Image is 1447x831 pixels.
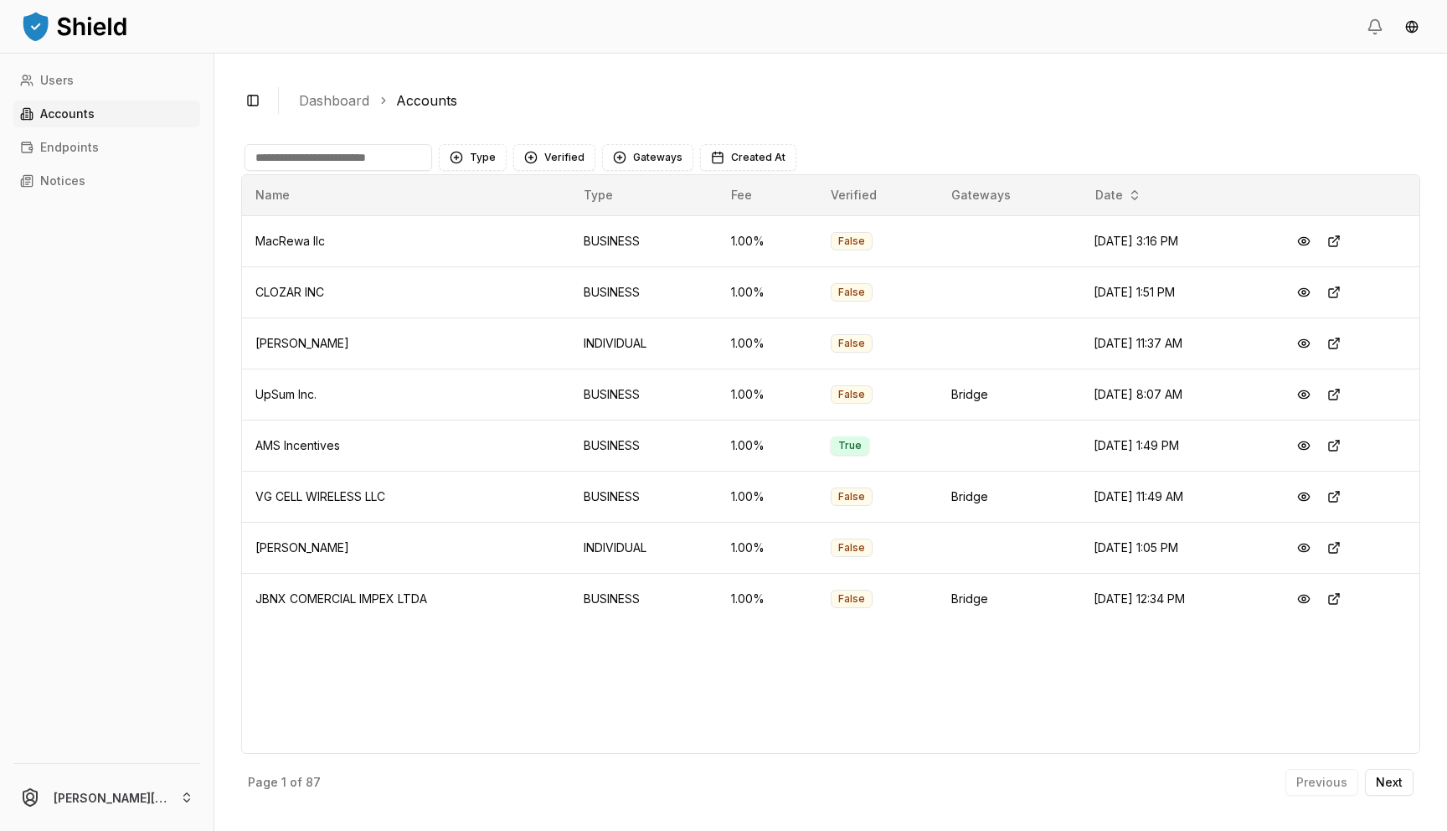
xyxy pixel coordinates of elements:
button: Verified [513,144,595,171]
span: [DATE] 11:37 AM [1094,336,1182,350]
span: 1.00 % [731,234,765,248]
span: [DATE] 1:05 PM [1094,540,1178,555]
span: CLOZAR INC [255,285,324,299]
a: Users [13,67,200,94]
button: [PERSON_NAME][EMAIL_ADDRESS][DOMAIN_NAME] [7,771,207,824]
p: Users [40,75,74,86]
td: BUSINESS [570,573,718,624]
th: Gateways [938,175,1080,215]
th: Fee [718,175,817,215]
span: 1.00 % [731,285,765,299]
button: Gateways [602,144,693,171]
td: BUSINESS [570,471,718,522]
span: Bridge [951,489,988,503]
span: [DATE] 1:51 PM [1094,285,1175,299]
td: BUSINESS [570,266,718,317]
td: INDIVIDUAL [570,522,718,573]
span: [DATE] 3:16 PM [1094,234,1178,248]
p: Page [248,777,278,788]
span: VG CELL WIRELESS LLC [255,489,385,503]
button: Next [1365,769,1414,796]
p: 87 [306,777,321,788]
a: Endpoints [13,134,200,161]
a: Accounts [396,90,457,111]
button: Type [439,144,507,171]
span: JBNX COMERCIAL IMPEX LTDA [255,591,427,606]
span: MacRewa llc [255,234,325,248]
a: Accounts [13,101,200,127]
span: [DATE] 11:49 AM [1094,489,1183,503]
th: Type [570,175,718,215]
span: AMS Incentives [255,438,340,452]
p: Endpoints [40,142,99,153]
button: Date [1089,182,1148,209]
p: Next [1376,777,1403,788]
td: BUSINESS [570,420,718,471]
span: UpSum Inc. [255,387,317,401]
span: 1.00 % [731,489,765,503]
span: [DATE] 8:07 AM [1094,387,1182,401]
p: [PERSON_NAME][EMAIL_ADDRESS][DOMAIN_NAME] [54,789,167,807]
td: INDIVIDUAL [570,317,718,369]
p: 1 [281,777,286,788]
p: of [290,777,302,788]
span: 1.00 % [731,336,765,350]
p: Notices [40,175,85,187]
a: Notices [13,168,200,194]
span: [PERSON_NAME] [255,540,349,555]
span: [DATE] 12:34 PM [1094,591,1185,606]
span: 1.00 % [731,387,765,401]
p: Accounts [40,108,95,120]
nav: breadcrumb [299,90,1407,111]
span: 1.00 % [731,540,765,555]
button: Created At [700,144,796,171]
th: Name [242,175,570,215]
span: 1.00 % [731,438,765,452]
a: Dashboard [299,90,369,111]
span: [DATE] 1:49 PM [1094,438,1179,452]
span: Created At [731,151,785,164]
img: ShieldPay Logo [20,9,129,43]
span: 1.00 % [731,591,765,606]
span: Bridge [951,591,988,606]
span: [PERSON_NAME] [255,336,349,350]
td: BUSINESS [570,369,718,420]
td: BUSINESS [570,215,718,266]
span: Bridge [951,387,988,401]
th: Verified [817,175,938,215]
